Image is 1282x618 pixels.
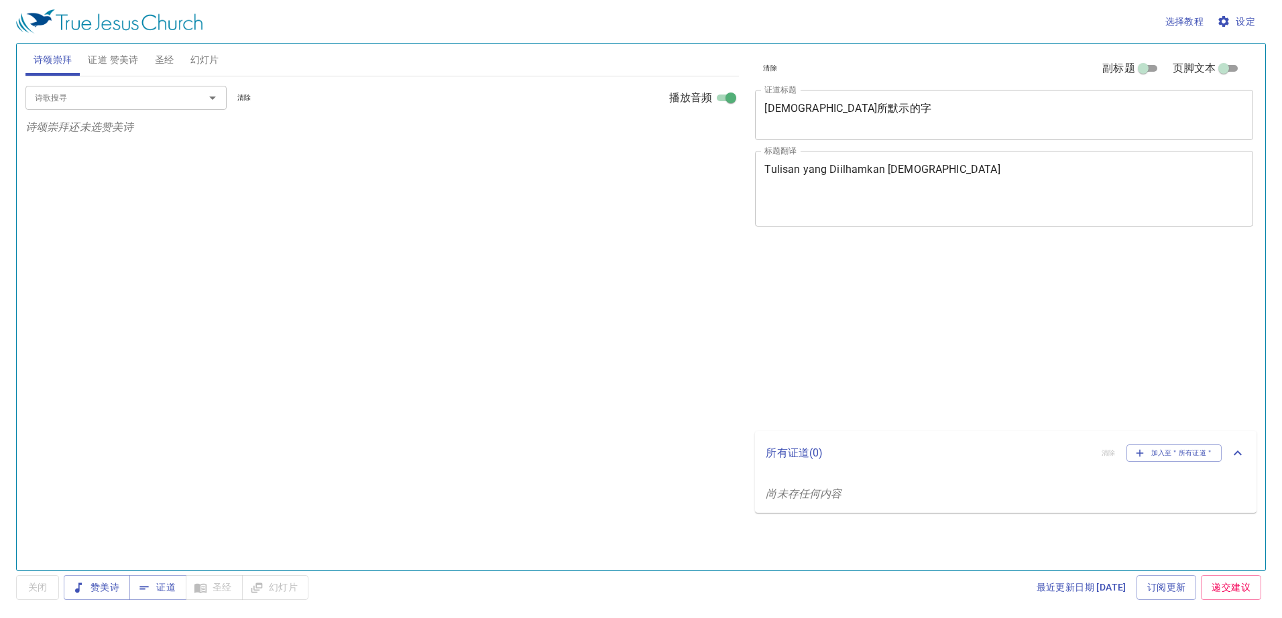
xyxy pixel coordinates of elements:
a: 最近更新日期 [DATE] [1031,575,1132,600]
button: 选择教程 [1160,9,1210,34]
span: 订阅更新 [1147,579,1186,596]
span: 页脚文本 [1173,60,1216,76]
span: 幻灯片 [190,52,219,68]
span: 证道 赞美诗 [88,52,138,68]
i: 诗颂崇拜还未选赞美诗 [25,121,134,133]
span: 诗颂崇拜 [34,52,72,68]
span: 清除 [763,62,777,74]
span: 副标题 [1102,60,1134,76]
span: 递交建议 [1212,579,1250,596]
img: True Jesus Church [16,9,202,34]
span: 圣经 [155,52,174,68]
span: 设定 [1220,13,1255,30]
span: 清除 [237,92,251,104]
span: 加入至＂所有证道＂ [1135,447,1214,459]
span: 选择教程 [1165,13,1204,30]
i: 尚未存任何内容 [766,487,841,500]
button: Open [203,88,222,107]
span: 证道 [140,579,176,596]
a: 递交建议 [1201,575,1261,600]
button: 设定 [1214,9,1261,34]
button: 清除 [229,90,259,106]
div: 所有证道(0)清除加入至＂所有证道＂ [755,431,1257,475]
button: 赞美诗 [64,575,130,600]
button: 证道 [129,575,186,600]
span: 最近更新日期 [DATE] [1037,579,1126,596]
a: 订阅更新 [1137,575,1197,600]
span: 赞美诗 [74,579,119,596]
button: 加入至＂所有证道＂ [1126,444,1222,462]
button: 清除 [755,60,785,76]
textarea: [DEMOGRAPHIC_DATA]所默示的字 [764,102,1244,127]
textarea: Tulisan yang Diilhamkan [DEMOGRAPHIC_DATA] [764,163,1244,214]
span: 播放音频 [669,90,713,106]
iframe: from-child [750,241,1155,426]
p: 所有证道 ( 0 ) [766,445,1091,461]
